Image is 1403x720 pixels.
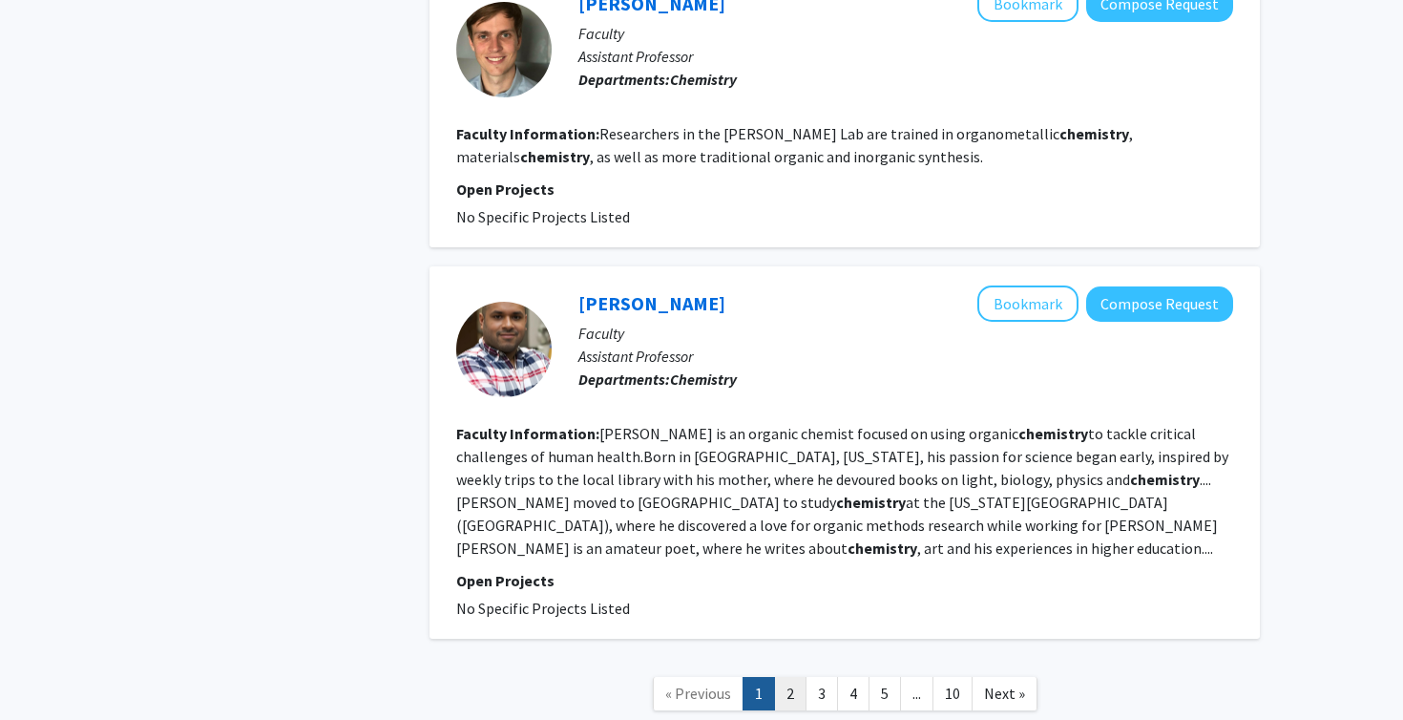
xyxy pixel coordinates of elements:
[578,322,1233,345] p: Faculty
[578,291,725,315] a: [PERSON_NAME]
[743,677,775,710] a: 1
[836,493,906,512] b: chemistry
[578,22,1233,45] p: Faculty
[14,634,81,706] iframe: Chat
[578,70,670,89] b: Departments:
[806,677,838,710] a: 3
[977,286,1078,322] button: Add Siraj Ali to Bookmarks
[1086,286,1233,322] button: Compose Request to Siraj Ali
[520,147,590,166] b: chemistry
[912,684,921,703] span: ...
[1130,470,1200,489] b: chemistry
[578,370,670,389] b: Departments:
[665,684,731,703] span: « Previous
[578,345,1233,368] p: Assistant Professor
[837,677,869,710] a: 4
[1059,124,1129,143] b: chemistry
[456,424,1228,558] fg-read-more: [PERSON_NAME] is an organic chemist focused on using organic to tackle critical challenges of hum...
[848,539,917,558] b: chemistry
[653,677,743,710] a: Previous Page
[456,124,1133,166] fg-read-more: Researchers in the [PERSON_NAME] Lab are trained in organometallic , materials , as well as more ...
[456,207,630,226] span: No Specific Projects Listed
[456,124,599,143] b: Faculty Information:
[670,370,737,389] b: Chemistry
[456,599,630,618] span: No Specific Projects Listed
[932,677,973,710] a: 10
[1018,424,1088,443] b: chemistry
[578,45,1233,68] p: Assistant Professor
[456,424,599,443] b: Faculty Information:
[972,677,1037,710] a: Next
[774,677,806,710] a: 2
[456,178,1233,201] p: Open Projects
[670,70,737,89] b: Chemistry
[984,684,1025,703] span: Next »
[456,569,1233,592] p: Open Projects
[869,677,901,710] a: 5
